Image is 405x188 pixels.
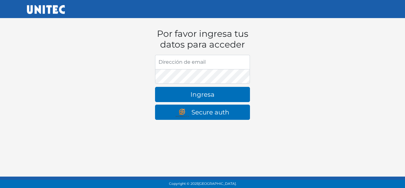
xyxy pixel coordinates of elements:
img: secure auth logo [176,109,191,117]
img: UNITEC [27,5,65,14]
span: [GEOGRAPHIC_DATA]. [198,182,236,186]
input: Dirección de email [155,55,250,69]
button: Ingresa [155,87,250,102]
a: Secure auth [155,105,250,120]
h1: Por favor ingresa tus datos para acceder [155,29,250,50]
